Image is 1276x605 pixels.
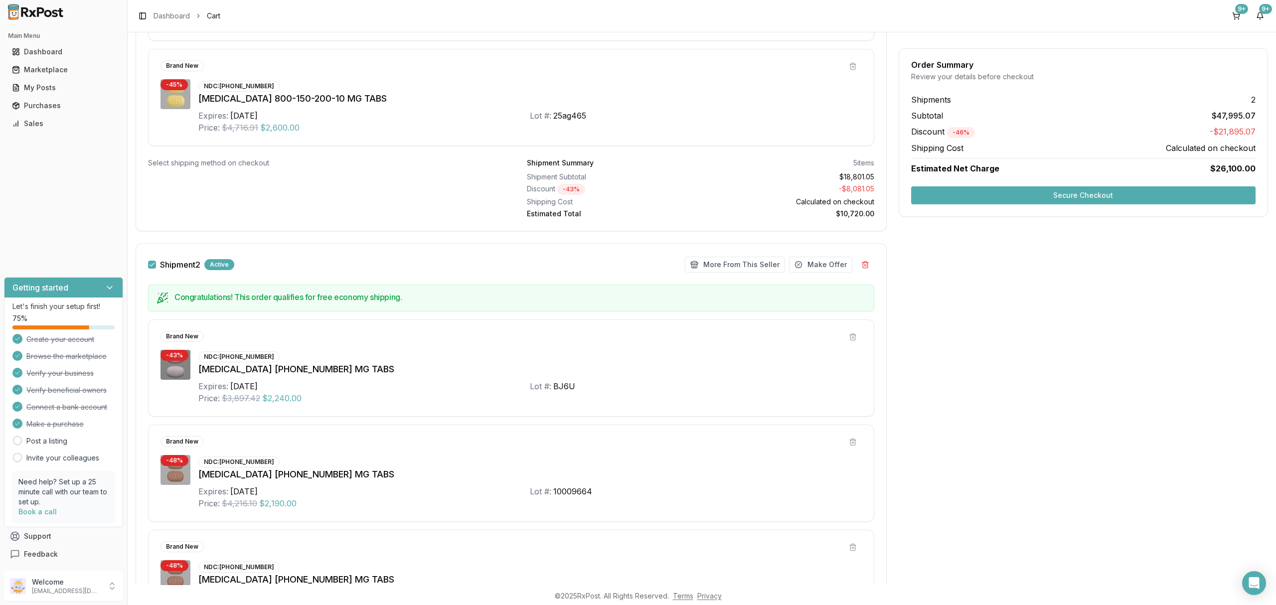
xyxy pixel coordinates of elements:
[230,380,258,392] div: [DATE]
[8,61,119,79] a: Marketplace
[198,122,220,134] div: Price:
[12,101,115,111] div: Purchases
[1166,142,1256,154] span: Calculated on checkout
[160,79,190,109] img: Symtuza 800-150-200-10 MG TABS
[18,507,57,516] a: Book a call
[911,186,1256,204] button: Secure Checkout
[527,172,696,182] div: Shipment Subtotal
[230,110,258,122] div: [DATE]
[198,392,220,404] div: Price:
[262,392,302,404] span: $2,240.00
[174,293,866,301] h5: Congratulations! This order qualifies for free economy shipping.
[1228,8,1244,24] button: 9+
[673,592,693,600] a: Terms
[160,436,204,447] div: Brand New
[1242,571,1266,595] div: Open Intercom Messenger
[12,302,115,311] p: Let's finish your setup first!
[8,79,119,97] a: My Posts
[198,573,862,587] div: [MEDICAL_DATA] [PHONE_NUMBER] MG TABS
[32,587,101,595] p: [EMAIL_ADDRESS][DOMAIN_NAME]
[198,110,228,122] div: Expires:
[26,368,94,378] span: Verify your business
[160,455,188,466] div: - 48 %
[8,32,119,40] h2: Main Menu
[26,351,107,361] span: Browse the marketplace
[1259,4,1272,14] div: 9+
[4,62,123,78] button: Marketplace
[198,380,228,392] div: Expires:
[8,115,119,133] a: Sales
[12,119,115,129] div: Sales
[222,392,260,404] span: $3,897.42
[553,485,592,497] div: 10009664
[260,122,300,134] span: $2,600.00
[911,72,1256,82] div: Review your details before checkout
[160,560,188,571] div: - 48 %
[807,260,847,270] span: Make Offer
[148,158,495,168] div: Select shipping method on checkout
[557,184,585,195] div: - 43 %
[160,455,190,485] img: Biktarvy 50-200-25 MG TABS
[12,83,115,93] div: My Posts
[198,485,228,497] div: Expires:
[911,163,999,173] span: Estimated Net Charge
[24,549,58,559] span: Feedback
[160,350,190,380] img: Triumeq 600-50-300 MG TABS
[198,562,280,573] div: NDC: [PHONE_NUMBER]
[911,127,975,137] span: Discount
[26,334,94,344] span: Create your account
[4,44,123,60] button: Dashboard
[198,362,862,376] div: [MEDICAL_DATA] [PHONE_NUMBER] MG TABS
[12,282,68,294] h3: Getting started
[1252,8,1268,24] button: 9+
[198,456,280,467] div: NDC: [PHONE_NUMBER]
[704,184,874,195] div: - $8,081.05
[530,380,551,392] div: Lot #:
[911,61,1256,69] div: Order Summary
[853,158,874,168] div: 5 items
[12,313,27,323] span: 75 %
[911,110,943,122] span: Subtotal
[26,436,67,446] a: Post a listing
[198,92,862,106] div: [MEDICAL_DATA] 800-150-200-10 MG TABS
[160,79,188,90] div: - 45 %
[1212,110,1256,122] span: $47,995.07
[32,577,101,587] p: Welcome
[222,122,258,134] span: $4,716.91
[789,257,852,273] button: Make Offer
[198,497,220,509] div: Price:
[230,485,258,497] div: [DATE]
[4,80,123,96] button: My Posts
[198,467,862,481] div: [MEDICAL_DATA] [PHONE_NUMBER] MG TABS
[4,4,68,20] img: RxPost Logo
[553,380,575,392] div: BJ6U
[12,65,115,75] div: Marketplace
[704,172,874,182] div: $18,801.05
[154,11,190,21] a: Dashboard
[527,209,696,219] div: Estimated Total
[553,110,586,122] div: 25ag465
[4,116,123,132] button: Sales
[530,485,551,497] div: Lot #:
[530,110,551,122] div: Lot #:
[26,419,84,429] span: Make a purchase
[160,541,204,552] div: Brand New
[160,331,204,342] div: Brand New
[704,197,874,207] div: Calculated on checkout
[259,497,297,509] span: $2,190.00
[911,94,951,106] span: Shipments
[911,142,963,154] span: Shipping Cost
[222,497,257,509] span: $4,216.10
[198,351,280,362] div: NDC: [PHONE_NUMBER]
[18,477,109,507] p: Need help? Set up a 25 minute call with our team to set up.
[8,43,119,61] a: Dashboard
[527,197,696,207] div: Shipping Cost
[154,11,220,21] nav: breadcrumb
[160,261,200,269] label: Shipment 2
[1210,126,1256,138] span: -$21,895.07
[4,527,123,545] button: Support
[527,184,696,195] div: Discount
[1251,94,1256,106] span: 2
[685,257,785,273] button: More From This Seller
